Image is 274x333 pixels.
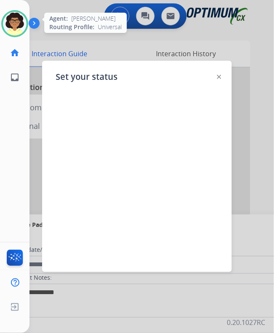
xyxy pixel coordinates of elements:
img: close-button [217,75,221,79]
span: Routing Profile: [49,23,94,31]
img: avatar [3,12,27,35]
p: 0.20.1027RC [227,318,266,328]
span: [PERSON_NAME] [71,14,116,23]
span: Agent: [49,14,68,23]
mat-icon: inbox [10,72,20,82]
span: Universal [98,23,122,31]
span: Set your status [56,71,118,83]
mat-icon: home [10,48,20,58]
